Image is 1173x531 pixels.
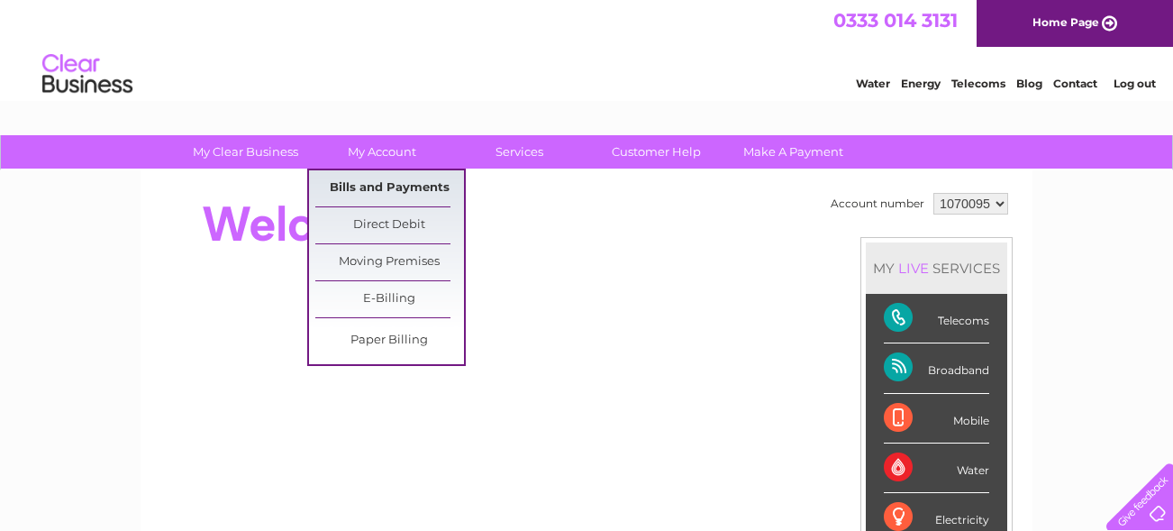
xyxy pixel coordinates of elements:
[884,294,989,343] div: Telecoms
[826,188,929,219] td: Account number
[884,394,989,444] div: Mobile
[1016,77,1042,90] a: Blog
[315,244,464,280] a: Moving Premises
[315,323,464,359] a: Paper Billing
[162,10,1014,87] div: Clear Business is a trading name of Verastar Limited (registered in [GEOGRAPHIC_DATA] No. 3667643...
[1114,77,1156,90] a: Log out
[582,135,731,169] a: Customer Help
[866,243,1007,294] div: MY SERVICES
[884,444,989,493] div: Water
[315,207,464,243] a: Direct Debit
[1053,77,1097,90] a: Contact
[719,135,868,169] a: Make A Payment
[856,77,890,90] a: Water
[884,343,989,393] div: Broadband
[308,135,457,169] a: My Account
[895,260,932,277] div: LIVE
[171,135,320,169] a: My Clear Business
[41,47,133,102] img: logo.png
[445,135,594,169] a: Services
[315,281,464,317] a: E-Billing
[833,9,958,32] a: 0333 014 3131
[901,77,941,90] a: Energy
[315,170,464,206] a: Bills and Payments
[951,77,1005,90] a: Telecoms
